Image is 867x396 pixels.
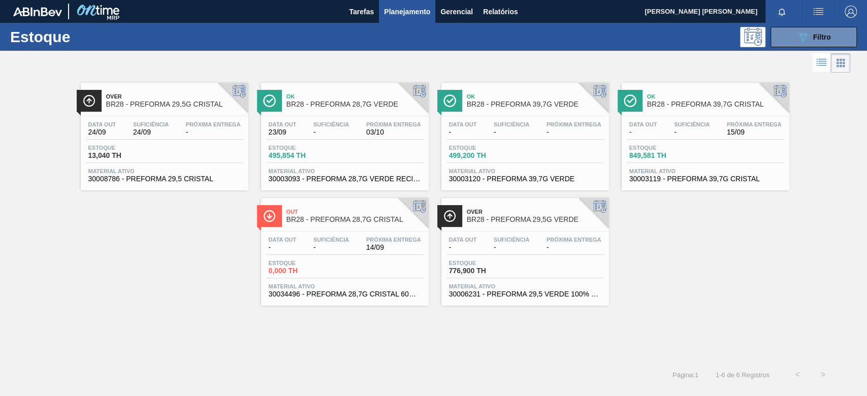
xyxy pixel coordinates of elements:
img: Ícone [624,94,636,107]
span: Próxima Entrega [727,121,782,127]
a: ÍconeOverBR28 - PREFORMA 29,5G CRISTALData out24/09Suficiência24/09Próxima Entrega-Estoque13,040 ... [73,75,253,190]
a: ÍconeOkBR28 - PREFORMA 39,7G VERDEData out-Suficiência-Próxima Entrega-Estoque499,200 THMaterial ... [434,75,614,190]
span: 14/09 [366,244,421,251]
span: Próxima Entrega [547,237,601,243]
span: Suficiência [674,121,710,127]
span: - [547,244,601,251]
div: Visão em Cards [831,53,850,73]
div: Visão em Lista [812,53,831,73]
span: 15/09 [727,128,782,136]
span: Planejamento [384,6,430,18]
span: - [186,128,241,136]
span: Filtro [813,33,831,41]
span: Material ativo [449,168,601,174]
img: userActions [812,6,824,18]
span: 13,040 TH [88,152,159,159]
span: Relatórios [483,6,518,18]
span: Tarefas [349,6,374,18]
span: 24/09 [88,128,116,136]
span: Data out [269,237,297,243]
span: - [547,128,601,136]
span: 495,854 TH [269,152,340,159]
span: 30003120 - PREFORMA 39,7G VERDE [449,175,601,183]
span: - [449,128,477,136]
span: Material ativo [449,283,601,289]
span: 24/09 [133,128,169,136]
span: Data out [629,121,657,127]
span: BR28 - PREFORMA 39,7G CRISTAL [647,101,784,108]
span: Estoque [449,145,520,151]
span: Data out [269,121,297,127]
img: Ícone [263,94,276,107]
span: Data out [449,121,477,127]
span: Próxima Entrega [366,121,421,127]
span: - [629,128,657,136]
span: BR28 - PREFORMA 39,7G VERDE [467,101,604,108]
span: - [269,244,297,251]
span: Over [467,209,604,215]
span: BR28 - PREFORMA 28,7G VERDE [286,101,424,108]
button: Filtro [770,27,857,47]
span: Material ativo [269,168,421,174]
span: Suficiência [133,121,169,127]
span: BR28 - PREFORMA 29,5G VERDE [467,216,604,223]
span: Estoque [449,260,520,266]
span: Ok [647,93,784,100]
span: Material ativo [269,283,421,289]
span: Data out [88,121,116,127]
span: 0,000 TH [269,267,340,275]
span: 499,200 TH [449,152,520,159]
span: Estoque [88,145,159,151]
button: < [785,362,810,387]
span: Suficiência [313,237,349,243]
span: - [449,244,477,251]
span: Material ativo [88,168,241,174]
span: BR28 - PREFORMA 28,7G CRISTAL [286,216,424,223]
img: Logout [845,6,857,18]
span: 1 - 6 de 6 Registros [714,371,769,379]
span: - [674,128,710,136]
span: 776,900 TH [449,267,520,275]
span: 03/10 [366,128,421,136]
span: 30003119 - PREFORMA 39,7G CRISTAL [629,175,782,183]
span: 849,581 TH [629,152,700,159]
span: Suficiência [494,121,529,127]
a: ÍconeOverBR28 - PREFORMA 29,5G VERDEData out-Suficiência-Próxima Entrega-Estoque776,900 THMateria... [434,190,614,306]
span: - [313,128,349,136]
span: 30003093 - PREFORMA 28,7G VERDE RECICLADA [269,175,421,183]
span: Out [286,209,424,215]
img: Ícone [83,94,95,107]
span: 30034496 - PREFORMA 28,7G CRISTAL 60% REC [269,290,421,298]
span: - [494,244,529,251]
span: Próxima Entrega [366,237,421,243]
span: Suficiência [494,237,529,243]
span: Estoque [269,145,340,151]
h1: Estoque [10,31,159,43]
span: Material ativo [629,168,782,174]
a: ÍconeOkBR28 - PREFORMA 28,7G VERDEData out23/09Suficiência-Próxima Entrega03/10Estoque495,854 THM... [253,75,434,190]
span: Estoque [629,145,700,151]
div: Pogramando: nenhum usuário selecionado [740,27,765,47]
span: Suficiência [313,121,349,127]
span: - [313,244,349,251]
span: 23/09 [269,128,297,136]
span: BR28 - PREFORMA 29,5G CRISTAL [106,101,243,108]
span: Over [106,93,243,100]
span: Ok [467,93,604,100]
span: 30008786 - PREFORMA 29,5 CRISTAL [88,175,241,183]
button: > [810,362,836,387]
span: Próxima Entrega [186,121,241,127]
img: Ícone [263,210,276,222]
img: Ícone [443,210,456,222]
a: ÍconeOutBR28 - PREFORMA 28,7G CRISTALData out-Suficiência-Próxima Entrega14/09Estoque0,000 THMate... [253,190,434,306]
span: Data out [449,237,477,243]
span: Estoque [269,260,340,266]
span: Página : 1 [672,371,698,379]
span: Próxima Entrega [547,121,601,127]
span: Ok [286,93,424,100]
span: Gerencial [440,6,473,18]
a: ÍconeOkBR28 - PREFORMA 39,7G CRISTALData out-Suficiência-Próxima Entrega15/09Estoque849,581 THMat... [614,75,794,190]
img: TNhmsLtSVTkK8tSr43FrP2fwEKptu5GPRR3wAAAABJRU5ErkJggg== [13,7,62,16]
span: 30006231 - PREFORMA 29,5 VERDE 100% RECICLADA [449,290,601,298]
img: Ícone [443,94,456,107]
